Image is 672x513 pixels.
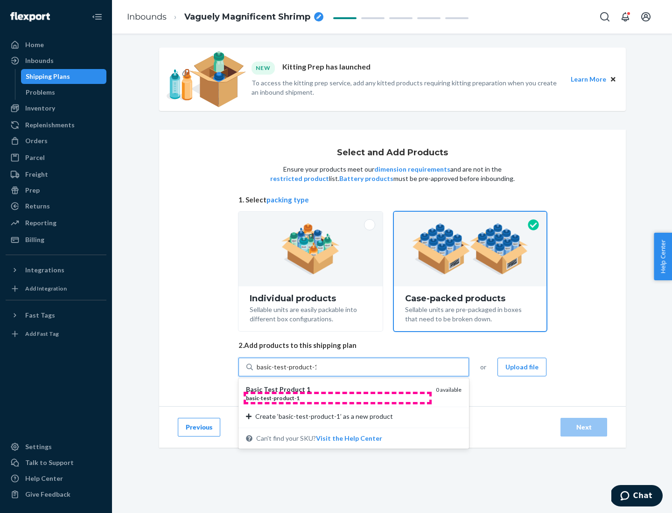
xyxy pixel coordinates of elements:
[568,423,599,432] div: Next
[405,303,535,324] div: Sellable units are pre-packaged in boxes that need to be broken down.
[480,362,486,372] span: or
[316,434,382,443] button: Basic Test Product 1basic-test-product-10 availableCreate ‘basic-test-product-1’ as a new product...
[25,458,74,467] div: Talk to Support
[6,455,106,470] button: Talk to Support
[6,232,106,247] a: Billing
[307,385,310,393] em: 1
[6,263,106,277] button: Integrations
[282,62,371,74] p: Kitting Prep has launched
[6,326,106,341] a: Add Fast Tag
[6,118,106,132] a: Replenishments
[255,412,393,421] span: Create ‘basic-test-product-1’ as a new product
[571,74,606,84] button: Learn More
[88,7,106,26] button: Close Navigation
[608,74,618,84] button: Close
[238,340,546,350] span: 2. Add products to this shipping plan
[270,174,329,183] button: restricted product
[21,85,107,100] a: Problems
[25,153,45,162] div: Parcel
[337,148,448,158] h1: Select and Add Products
[6,133,106,148] a: Orders
[6,487,106,502] button: Give Feedback
[266,195,309,205] button: packing type
[10,12,50,21] img: Flexport logo
[6,150,106,165] a: Parcel
[6,199,106,214] a: Returns
[374,165,450,174] button: dimension requirements
[6,308,106,323] button: Fast Tags
[611,485,663,508] iframe: Opens a widget where you can chat to one of our agents
[6,53,106,68] a: Inbounds
[26,72,70,81] div: Shipping Plans
[6,215,106,230] a: Reporting
[25,442,52,451] div: Settings
[273,395,294,402] em: product
[6,471,106,486] a: Help Center
[6,281,106,296] a: Add Integration
[280,385,305,393] em: Product
[339,174,393,183] button: Battery products
[412,223,528,275] img: case-pack.59cecea509d18c883b923b81aeac6d0b.png
[256,434,382,443] span: Can't find your SKU?
[184,11,310,23] span: Vaguely Magnificent Shrimp
[119,3,331,31] ol: breadcrumbs
[261,395,272,402] em: test
[560,418,607,437] button: Next
[25,136,48,146] div: Orders
[497,358,546,376] button: Upload file
[296,395,300,402] em: 1
[405,294,535,303] div: Case-packed products
[25,265,64,275] div: Integrations
[246,385,262,393] em: Basic
[25,284,67,292] div: Add Integration
[246,395,259,402] em: basic
[21,69,107,84] a: Shipping Plans
[25,40,44,49] div: Home
[25,330,59,338] div: Add Fast Tag
[252,78,562,97] p: To access the kitting prep service, add any kitted products requiring kitting preparation when yo...
[269,165,516,183] p: Ensure your products meet our and are not in the list. must be pre-approved before inbounding.
[25,490,70,499] div: Give Feedback
[250,294,371,303] div: Individual products
[25,311,55,320] div: Fast Tags
[6,37,106,52] a: Home
[6,167,106,182] a: Freight
[637,7,655,26] button: Open account menu
[25,218,56,228] div: Reporting
[250,303,371,324] div: Sellable units are easily packable into different box configurations.
[25,104,55,113] div: Inventory
[252,62,275,74] div: NEW
[6,183,106,198] a: Prep
[178,418,220,437] button: Previous
[25,56,54,65] div: Inbounds
[25,170,48,179] div: Freight
[654,233,672,280] button: Help Center
[25,201,50,211] div: Returns
[127,12,167,22] a: Inbounds
[436,386,462,393] span: 0 available
[595,7,614,26] button: Open Search Box
[25,186,40,195] div: Prep
[616,7,635,26] button: Open notifications
[264,385,278,393] em: Test
[6,439,106,454] a: Settings
[246,394,428,402] div: - - -
[25,235,44,244] div: Billing
[238,195,546,205] span: 1. Select
[26,88,55,97] div: Problems
[257,362,316,372] input: Basic Test Product 1basic-test-product-10 availableCreate ‘basic-test-product-1’ as a new product...
[25,474,63,483] div: Help Center
[6,101,106,116] a: Inventory
[25,120,75,130] div: Replenishments
[281,223,340,275] img: individual-pack.facf35554cb0f1810c75b2bd6df2d64e.png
